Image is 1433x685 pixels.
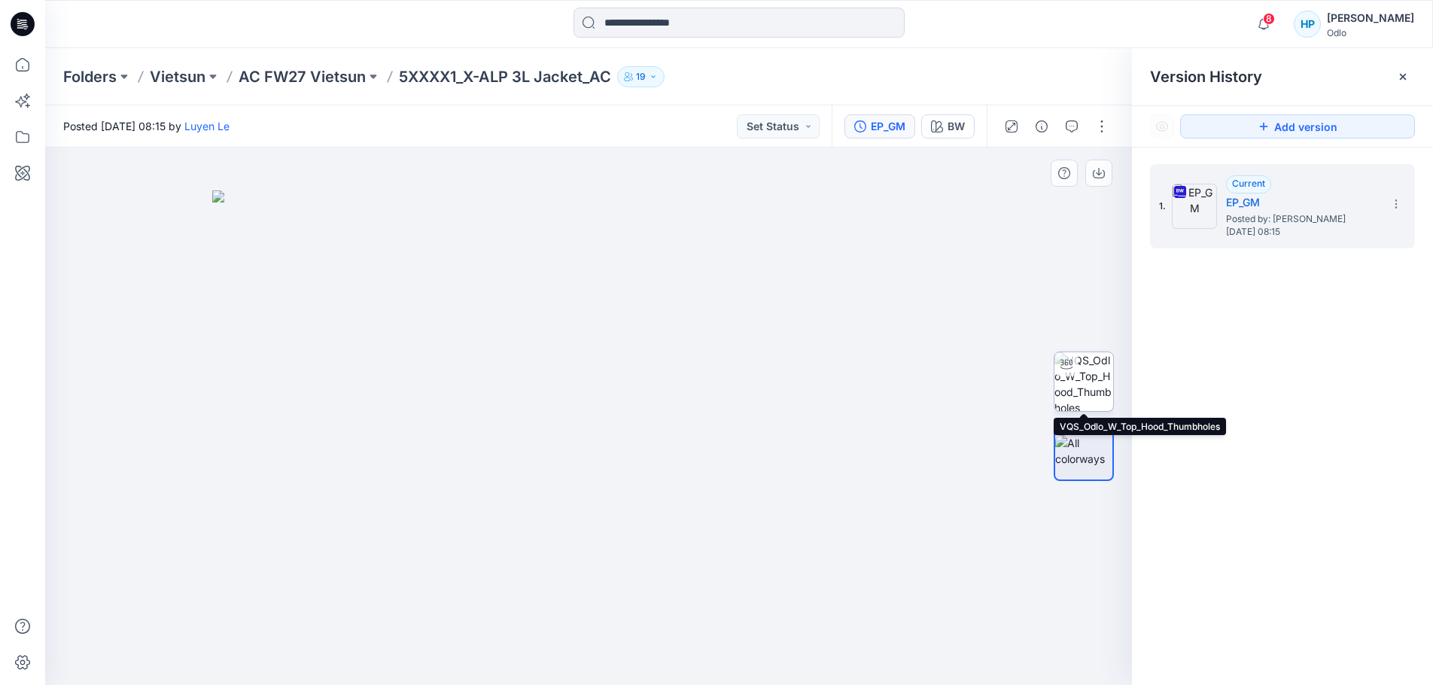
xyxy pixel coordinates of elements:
[1159,199,1166,213] span: 1.
[1232,178,1265,189] span: Current
[184,120,230,132] a: Luyen Le
[399,66,611,87] p: 5XXXX1_X-ALP 3L Jacket_AC
[1180,114,1415,139] button: Add version
[1054,352,1113,411] img: VQS_Odlo_W_Top_Hood_Thumbholes
[1397,71,1409,83] button: Close
[1226,193,1377,212] h5: EP_GM
[1327,9,1414,27] div: [PERSON_NAME]
[1055,435,1112,467] img: All colorways
[948,118,965,135] div: BW
[212,190,965,685] img: eyJhbGciOiJIUzI1NiIsImtpZCI6IjAiLCJzbHQiOiJzZXMiLCJ0eXAiOiJKV1QifQ.eyJkYXRhIjp7InR5cGUiOiJzdG9yYW...
[1226,212,1377,227] span: Posted by: Luyen Le
[1150,114,1174,139] button: Show Hidden Versions
[921,114,975,139] button: BW
[1172,184,1217,229] img: EP_GM
[1150,68,1262,86] span: Version History
[1226,227,1377,237] span: [DATE] 08:15
[617,66,665,87] button: 19
[1263,13,1275,25] span: 8
[63,66,117,87] a: Folders
[1327,27,1414,38] div: Odlo
[636,68,646,85] p: 19
[1030,114,1054,139] button: Details
[871,118,905,135] div: EP_GM
[1294,11,1321,38] div: HP
[844,114,915,139] button: EP_GM
[63,118,230,134] span: Posted [DATE] 08:15 by
[150,66,205,87] a: Vietsun
[239,66,366,87] a: AC FW27 Vietsun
